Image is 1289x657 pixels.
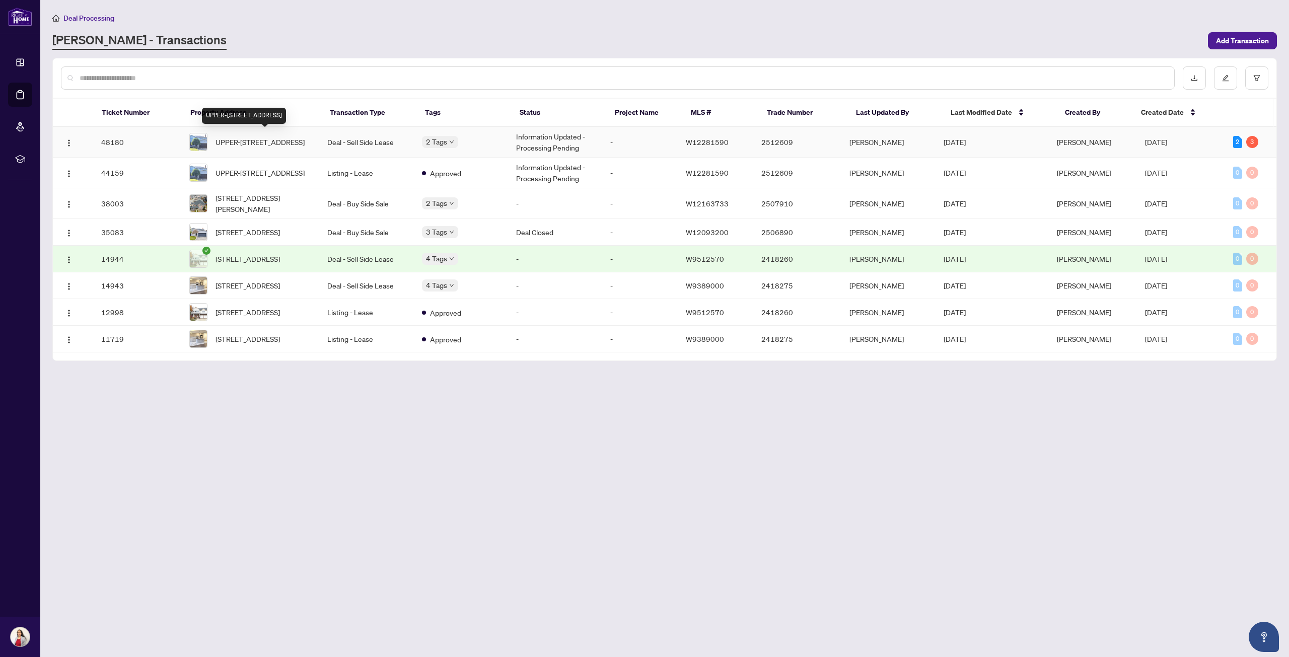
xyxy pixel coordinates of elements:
[449,139,454,144] span: down
[426,279,447,291] span: 4 Tags
[93,219,181,246] td: 35083
[944,199,966,208] span: [DATE]
[602,299,678,326] td: -
[1246,136,1258,148] div: 3
[1057,168,1111,177] span: [PERSON_NAME]
[1057,254,1111,263] span: [PERSON_NAME]
[841,246,936,272] td: [PERSON_NAME]
[1246,253,1258,265] div: 0
[190,133,207,151] img: thumbnail-img
[319,188,413,219] td: Deal - Buy Side Sale
[944,168,966,177] span: [DATE]
[52,15,59,22] span: home
[1057,308,1111,317] span: [PERSON_NAME]
[182,99,322,127] th: Property Address
[943,99,1057,127] th: Last Modified Date
[1057,199,1111,208] span: [PERSON_NAME]
[93,158,181,188] td: 44159
[602,246,678,272] td: -
[93,127,181,158] td: 48180
[944,308,966,317] span: [DATE]
[944,137,966,147] span: [DATE]
[1233,226,1242,238] div: 0
[319,299,413,326] td: Listing - Lease
[686,168,729,177] span: W12281590
[430,334,461,345] span: Approved
[1216,33,1269,49] span: Add Transaction
[841,188,936,219] td: [PERSON_NAME]
[216,280,280,291] span: [STREET_ADDRESS]
[686,308,724,317] span: W9512570
[65,282,73,290] img: Logo
[686,334,724,343] span: W9389000
[1246,167,1258,179] div: 0
[1246,279,1258,291] div: 0
[216,333,280,344] span: [STREET_ADDRESS]
[602,219,678,246] td: -
[1133,99,1222,127] th: Created Date
[322,99,417,127] th: Transaction Type
[319,246,413,272] td: Deal - Sell Side Lease
[944,254,966,263] span: [DATE]
[1214,66,1237,90] button: edit
[61,304,77,320] button: Logo
[602,127,678,158] td: -
[944,281,966,290] span: [DATE]
[65,336,73,344] img: Logo
[508,326,602,352] td: -
[426,253,447,264] span: 4 Tags
[216,192,312,214] span: [STREET_ADDRESS][PERSON_NAME]
[686,281,724,290] span: W9389000
[190,164,207,181] img: thumbnail-img
[202,247,210,255] span: check-circle
[190,304,207,321] img: thumbnail-img
[63,14,114,23] span: Deal Processing
[319,326,413,352] td: Listing - Lease
[753,158,841,188] td: 2512609
[841,299,936,326] td: [PERSON_NAME]
[607,99,683,127] th: Project Name
[1145,308,1167,317] span: [DATE]
[94,99,182,127] th: Ticket Number
[216,136,305,148] span: UPPER-[STREET_ADDRESS]
[1145,334,1167,343] span: [DATE]
[61,134,77,150] button: Logo
[1057,281,1111,290] span: [PERSON_NAME]
[512,99,607,127] th: Status
[686,199,729,208] span: W12163733
[1246,333,1258,345] div: 0
[1208,32,1277,49] button: Add Transaction
[841,158,936,188] td: [PERSON_NAME]
[8,8,32,26] img: logo
[190,250,207,267] img: thumbnail-img
[319,272,413,299] td: Deal - Sell Side Lease
[686,228,729,237] span: W12093200
[1145,254,1167,263] span: [DATE]
[1233,333,1242,345] div: 0
[1233,253,1242,265] div: 0
[61,224,77,240] button: Logo
[426,197,447,209] span: 2 Tags
[686,137,729,147] span: W12281590
[1057,334,1111,343] span: [PERSON_NAME]
[753,127,841,158] td: 2512609
[508,272,602,299] td: -
[508,188,602,219] td: -
[65,200,73,208] img: Logo
[753,188,841,219] td: 2507910
[1141,107,1184,118] span: Created Date
[1145,281,1167,290] span: [DATE]
[508,299,602,326] td: -
[93,272,181,299] td: 14943
[1183,66,1206,90] button: download
[65,139,73,147] img: Logo
[216,167,305,178] span: UPPER-[STREET_ADDRESS]
[602,158,678,188] td: -
[216,307,280,318] span: [STREET_ADDRESS]
[65,256,73,264] img: Logo
[52,32,227,50] a: [PERSON_NAME] - Transactions
[1245,66,1268,90] button: filter
[1233,136,1242,148] div: 2
[602,272,678,299] td: -
[449,230,454,235] span: down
